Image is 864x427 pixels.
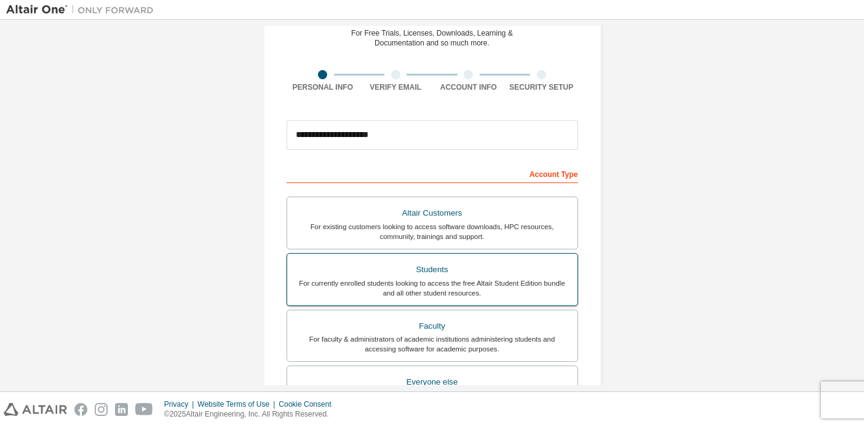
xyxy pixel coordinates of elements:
[287,163,578,183] div: Account Type
[135,403,153,416] img: youtube.svg
[6,4,160,16] img: Altair One
[4,403,67,416] img: altair_logo.svg
[432,82,505,92] div: Account Info
[295,222,570,241] div: For existing customers looking to access software downloads, HPC resources, community, trainings ...
[115,403,128,416] img: linkedin.svg
[295,334,570,354] div: For faculty & administrators of academic institutions administering students and accessing softwa...
[164,409,339,420] p: © 2025 Altair Engineering, Inc. All Rights Reserved.
[295,261,570,278] div: Students
[359,82,432,92] div: Verify Email
[295,374,570,391] div: Everyone else
[287,82,360,92] div: Personal Info
[351,28,513,48] div: For Free Trials, Licenses, Downloads, Learning & Documentation and so much more.
[164,399,197,409] div: Privacy
[295,318,570,335] div: Faculty
[74,403,87,416] img: facebook.svg
[95,403,108,416] img: instagram.svg
[279,399,338,409] div: Cookie Consent
[295,205,570,222] div: Altair Customers
[505,82,578,92] div: Security Setup
[295,278,570,298] div: For currently enrolled students looking to access the free Altair Student Edition bundle and all ...
[197,399,279,409] div: Website Terms of Use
